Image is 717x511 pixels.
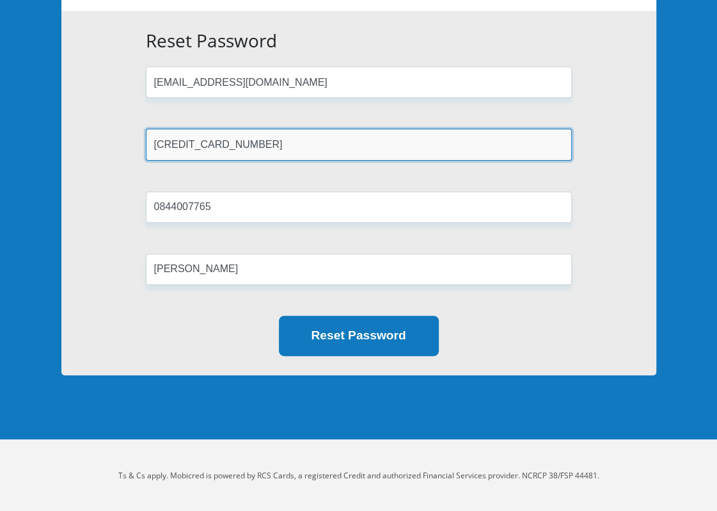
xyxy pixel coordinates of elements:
input: Email [146,67,572,98]
input: Cellphone Number [146,191,572,223]
input: Surname [146,254,572,285]
button: Reset Password [279,316,439,356]
input: ID Number [146,129,572,160]
p: Ts & Cs apply. Mobicred is powered by RCS Cards, a registered Credit and authorized Financial Ser... [61,470,656,482]
h3: Reset Password [146,30,572,52]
